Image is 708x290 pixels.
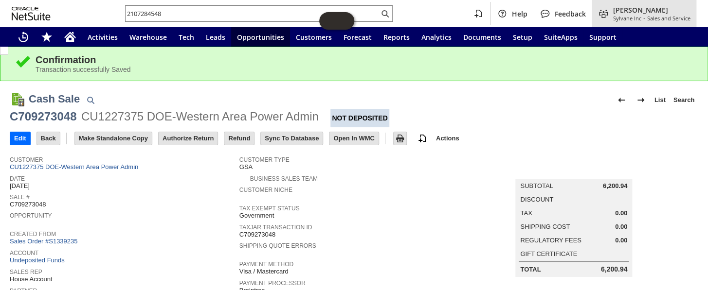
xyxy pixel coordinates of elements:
a: Forecast [338,27,378,47]
span: [PERSON_NAME] [613,5,690,15]
span: Analytics [421,33,452,42]
span: Visa / Mastercard [239,268,289,275]
span: Warehouse [129,33,167,42]
a: Customers [290,27,338,47]
a: Account [10,250,38,256]
img: Previous [616,94,627,106]
a: Payment Method [239,261,293,268]
span: Forecast [344,33,372,42]
span: Support [589,33,617,42]
a: Created From [10,231,56,238]
img: Print [394,133,406,144]
svg: Recent Records [18,31,29,43]
a: Undeposited Funds [10,256,65,264]
div: CU1227375 DOE-Western Area Power Admin [81,109,319,124]
span: Reports [383,33,410,42]
span: Feedback [555,9,586,18]
img: Next [635,94,647,106]
a: Reports [378,27,416,47]
span: Sales and Service [647,15,690,22]
a: Customer [10,156,43,163]
svg: Search [379,8,391,19]
a: Subtotal [520,182,553,189]
a: Customer Niche [239,187,292,193]
input: Edit [10,132,30,145]
span: 0.00 [615,237,627,244]
a: Opportunity [10,212,52,219]
a: Customer Type [239,156,290,163]
a: Recent Records [12,27,35,47]
span: 0.00 [615,209,627,217]
a: Activities [82,27,124,47]
img: add-record.svg [417,133,428,144]
span: Help [512,9,527,18]
a: Home [58,27,82,47]
a: SuiteApps [538,27,583,47]
a: Shipping Cost [520,223,570,230]
a: Opportunities [231,27,290,47]
span: Setup [513,33,532,42]
a: Actions [432,135,463,142]
span: C709273048 [10,201,46,208]
span: Tech [179,33,194,42]
input: Back [37,132,60,145]
input: Sync To Database [261,132,323,145]
a: Tech [173,27,200,47]
span: Activities [88,33,118,42]
h1: Cash Sale [29,91,80,107]
span: [DATE] [10,182,30,190]
div: Transaction successfully Saved [36,66,693,73]
a: Payment Processor [239,280,306,287]
a: Sales Rep [10,269,42,275]
span: Sylvane Inc [613,15,641,22]
a: TaxJar Transaction ID [239,224,312,231]
span: Leads [206,33,225,42]
a: Tax [520,209,532,217]
a: Analytics [416,27,457,47]
a: Sales Order #S1339235 [10,238,80,245]
span: 0.00 [615,223,627,231]
a: Warehouse [124,27,173,47]
input: Open In WMC [329,132,379,145]
a: Gift Certificate [520,250,577,257]
a: Support [583,27,622,47]
a: Discount [520,196,553,203]
a: Search [670,92,698,108]
a: Total [520,266,541,273]
span: Opportunities [237,33,284,42]
div: Shortcuts [35,27,58,47]
a: Setup [507,27,538,47]
caption: Summary [515,163,632,179]
a: Documents [457,27,507,47]
input: Search [126,8,379,19]
span: 6,200.94 [601,265,628,273]
span: Government [239,212,274,220]
span: - [643,15,645,22]
a: Leads [200,27,231,47]
span: GSA [239,163,253,171]
a: Regulatory Fees [520,237,581,244]
input: Refund [224,132,254,145]
a: List [651,92,670,108]
input: Make Standalone Copy [75,132,152,145]
span: Documents [463,33,501,42]
input: Authorize Return [159,132,218,145]
span: Customers [296,33,332,42]
a: Sale # [10,194,30,201]
svg: Shortcuts [41,31,53,43]
a: Date [10,175,25,182]
div: C709273048 [10,109,76,124]
input: Print [394,132,406,145]
a: Business Sales Team [250,175,318,182]
span: C709273048 [239,231,275,239]
iframe: Click here to launch Oracle Guided Learning Help Panel [319,12,354,30]
svg: logo [12,7,51,20]
a: Shipping Quote Errors [239,242,316,249]
img: Quick Find [85,94,96,106]
div: Not Deposited [330,109,389,127]
a: Tax Exempt Status [239,205,300,212]
a: CU1227375 DOE-Western Area Power Admin [10,163,141,171]
svg: Home [64,31,76,43]
span: SuiteApps [544,33,578,42]
span: 6,200.94 [603,182,628,190]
